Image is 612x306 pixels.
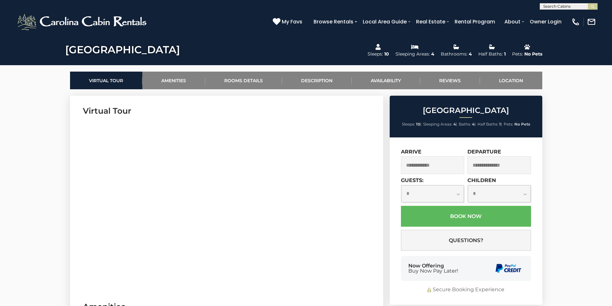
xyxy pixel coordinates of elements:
strong: 4 [453,122,456,127]
span: Sleeps: [402,122,415,127]
strong: 4 [472,122,475,127]
span: Sleeping Areas: [423,122,452,127]
li: | [423,120,457,128]
img: White-1-2.png [16,12,149,31]
img: mail-regular-white.png [587,17,596,26]
a: My Favs [273,18,304,26]
img: phone-regular-white.png [571,17,580,26]
h3: Virtual Tour [83,105,370,117]
a: Owner Login [527,16,565,27]
strong: 1 [499,122,501,127]
div: Now Offering [408,263,458,274]
li: | [402,120,421,128]
span: Pets: [504,122,513,127]
label: Guests: [401,177,423,183]
label: Departure [467,149,501,155]
li: | [459,120,476,128]
a: Rental Program [451,16,498,27]
a: Amenities [142,72,205,89]
div: Secure Booking Experience [401,286,531,293]
strong: No Pets [514,122,530,127]
span: Half Baths: [477,122,498,127]
button: Questions? [401,230,531,251]
a: Description [282,72,352,89]
h2: [GEOGRAPHIC_DATA] [391,106,541,115]
a: Availability [352,72,420,89]
span: My Favs [282,18,302,26]
strong: 10 [416,122,420,127]
a: Real Estate [413,16,448,27]
a: Browse Rentals [310,16,357,27]
label: Arrive [401,149,421,155]
a: Reviews [420,72,480,89]
label: Children [467,177,496,183]
a: Local Area Guide [359,16,410,27]
li: | [477,120,502,128]
span: Baths: [459,122,471,127]
a: Virtual Tour [70,72,142,89]
a: About [501,16,524,27]
button: Book Now [401,206,531,227]
span: Buy Now Pay Later! [408,268,458,274]
a: Rooms Details [205,72,282,89]
a: Location [480,72,542,89]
